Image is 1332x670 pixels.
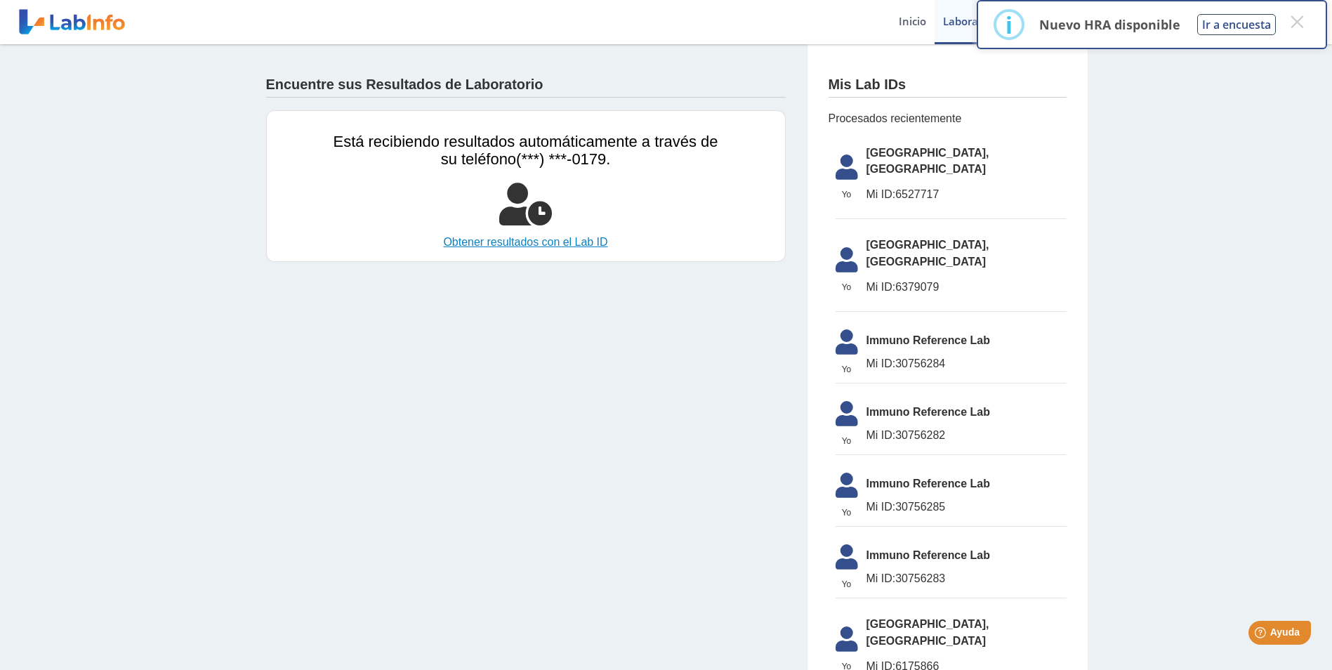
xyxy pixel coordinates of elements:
[829,77,906,93] h4: Mis Lab IDs
[334,234,718,251] a: Obtener resultados con el Lab ID
[866,499,1067,515] span: 30756285
[827,188,866,201] span: Yo
[1207,615,1317,655] iframe: Help widget launcher
[1039,16,1180,33] p: Nuevo HRA disponible
[1197,14,1276,35] button: Ir a encuesta
[866,404,1067,421] span: Immuno Reference Lab
[866,188,896,200] span: Mi ID:
[827,506,866,519] span: Yo
[827,281,866,294] span: Yo
[866,572,896,584] span: Mi ID:
[866,281,896,293] span: Mi ID:
[866,145,1067,178] span: [GEOGRAPHIC_DATA], [GEOGRAPHIC_DATA]
[866,501,896,513] span: Mi ID:
[1005,12,1013,37] div: i
[827,435,866,447] span: Yo
[266,77,543,93] h4: Encuentre sus Resultados de Laboratorio
[866,427,1067,444] span: 30756282
[866,237,1067,270] span: [GEOGRAPHIC_DATA], [GEOGRAPHIC_DATA]
[866,429,896,441] span: Mi ID:
[866,279,1067,296] span: 6379079
[866,357,896,369] span: Mi ID:
[827,578,866,591] span: Yo
[866,186,1067,203] span: 6527717
[866,332,1067,349] span: Immuno Reference Lab
[827,363,866,376] span: Yo
[334,133,718,168] span: Está recibiendo resultados automáticamente a través de su teléfono
[866,570,1067,587] span: 30756283
[866,547,1067,564] span: Immuno Reference Lab
[829,110,1067,127] span: Procesados recientemente
[866,616,1067,650] span: [GEOGRAPHIC_DATA], [GEOGRAPHIC_DATA]
[866,475,1067,492] span: Immuno Reference Lab
[1284,9,1310,34] button: Close this dialog
[866,355,1067,372] span: 30756284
